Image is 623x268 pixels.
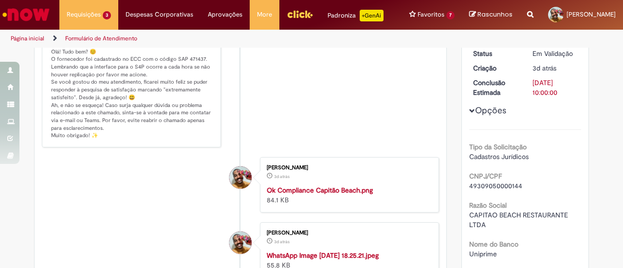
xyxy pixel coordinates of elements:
span: Aprovações [208,10,242,19]
span: 3d atrás [274,174,290,179]
div: Emerson Borges De Souza [229,166,252,189]
span: Uniprime [469,250,497,258]
time: 27/09/2025 15:36:06 [532,64,556,72]
span: Rascunhos [477,10,513,19]
a: Página inicial [11,35,44,42]
span: 3d atrás [274,239,290,245]
div: [DATE] 10:00:00 [532,78,578,97]
span: 7 [446,11,455,19]
p: Olá! Tudo bem? 😊 O fornecedor foi cadastrado no ECC com o código SAP 471437. Lembrando que a inte... [51,34,213,140]
div: 84.1 KB [267,185,429,205]
div: Padroniza [328,10,384,21]
span: [PERSON_NAME] [567,10,616,18]
p: +GenAi [360,10,384,21]
time: 27/09/2025 15:18:50 [274,239,290,245]
span: Despesas Corporativas [126,10,193,19]
div: 27/09/2025 15:36:06 [532,63,578,73]
div: [PERSON_NAME] [267,230,429,236]
span: 3 [103,11,111,19]
a: Ok Compliance Capitão Beach.png [267,186,373,195]
b: CNPJ/CPF [469,172,502,180]
span: More [257,10,272,19]
a: WhatsApp Image [DATE] 18.25.21.jpeg [267,251,379,260]
b: Tipo da Solicitação [469,143,527,151]
span: Cadastros Jurídicos [469,152,529,161]
img: click_logo_yellow_360x200.png [287,7,313,21]
span: Favoritos [418,10,444,19]
img: ServiceNow [1,5,51,24]
time: 27/09/2025 15:20:27 [274,174,290,179]
span: Requisições [67,10,101,19]
b: Nome do Banco [469,240,518,249]
span: 3d atrás [532,64,556,72]
div: [PERSON_NAME] [267,165,429,171]
ul: Trilhas de página [7,30,408,48]
a: Formulário de Atendimento [65,35,137,42]
dt: Conclusão Estimada [466,78,526,97]
a: Rascunhos [469,10,513,19]
dt: Status [466,49,526,58]
b: Razão Social [469,201,507,210]
div: Emerson Borges De Souza [229,232,252,254]
span: 49309050000144 [469,181,522,190]
div: Em Validação [532,49,578,58]
dt: Criação [466,63,526,73]
span: CAPITAO BEACH RESTAURANTE LTDA [469,211,570,229]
